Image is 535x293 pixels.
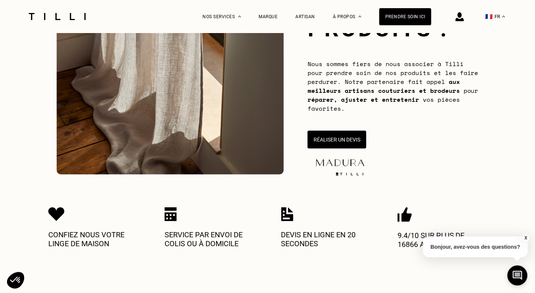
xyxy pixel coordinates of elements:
[308,95,419,104] b: réparer, ajuster et entretenir
[314,158,366,168] img: maduraLogo-5877f563076e9857a9763643b83271db.png
[522,234,529,242] button: X
[486,13,493,20] span: 🇫🇷
[259,14,278,19] a: Marque
[502,16,505,17] img: menu déroulant
[423,237,528,257] p: Bonjour, avez-vous des questions?
[398,231,487,249] p: 9.4/10 sur plus de 16866 avis
[359,16,361,17] img: Menu déroulant à propos
[238,16,241,17] img: Menu déroulant
[281,230,370,248] p: Devis en ligne en 20 secondes
[398,207,412,222] img: Icon
[455,12,464,21] img: icône connexion
[296,14,315,19] a: Artisan
[48,230,137,248] p: Confiez nous votre linge de maison
[165,207,177,221] img: Icon
[308,131,366,149] button: Réaliser un devis
[165,230,254,248] p: Service par envoi de colis ou à domicile
[379,8,431,25] a: Prendre soin ici
[48,207,65,221] img: Icon
[308,59,479,113] span: Nous sommes fiers de nous associer à Tilli pour prendre soin de nos produits et les faire perdure...
[26,13,88,20] img: Logo du service de couturière Tilli
[333,172,366,176] img: logo Tilli
[281,207,294,221] img: Icon
[308,77,460,95] b: aux meilleurs artisans couturiers et brodeurs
